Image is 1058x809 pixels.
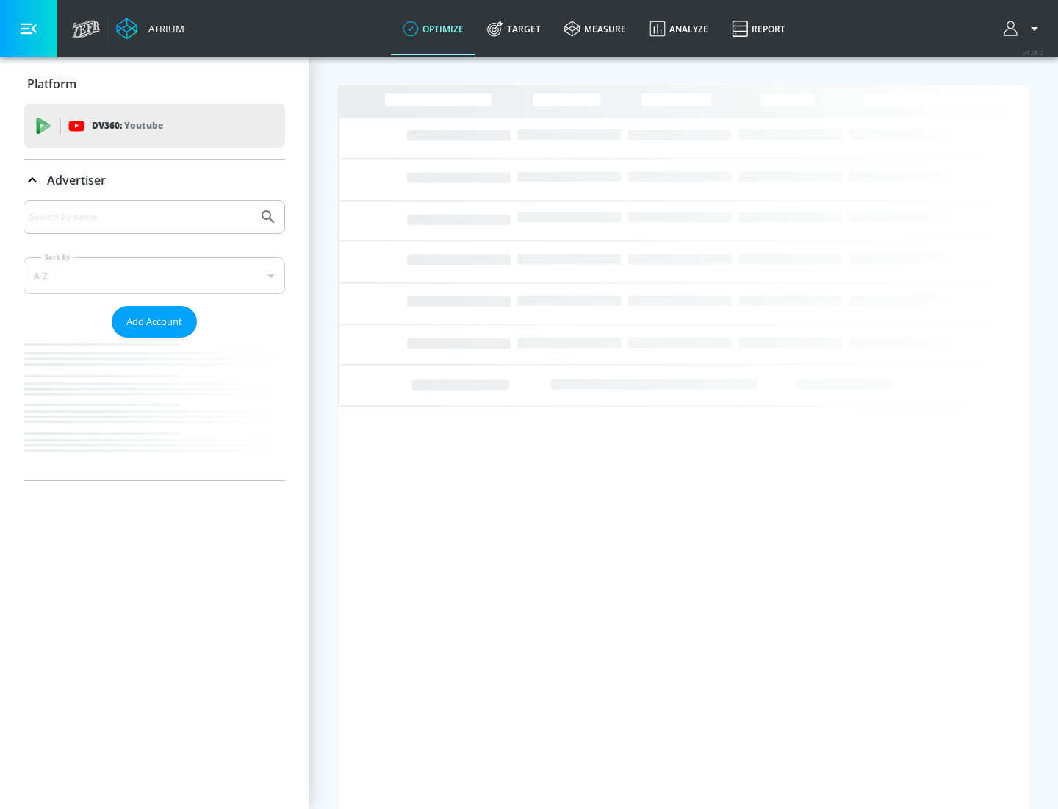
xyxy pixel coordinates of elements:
button: Add Account [112,306,197,338]
a: Target [475,2,553,55]
div: Atrium [143,22,184,35]
input: Search by name [29,207,252,227]
p: Youtube [124,118,163,133]
p: Advertiser [47,172,106,188]
nav: list of Advertiser [24,338,285,480]
div: DV360: Youtube [24,104,285,148]
a: Report [720,2,797,55]
div: A-Z [24,257,285,294]
span: v 4.28.0 [1023,49,1043,57]
a: optimize [391,2,475,55]
span: Add Account [126,313,182,330]
div: Advertiser [24,160,285,201]
label: Sort By [42,252,73,262]
a: Atrium [116,18,184,40]
div: Platform [24,63,285,104]
p: DV360: [92,118,163,134]
a: measure [553,2,638,55]
div: Advertiser [24,200,285,480]
a: Analyze [638,2,720,55]
p: Platform [27,76,76,92]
